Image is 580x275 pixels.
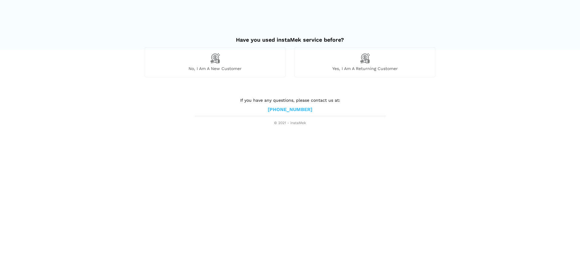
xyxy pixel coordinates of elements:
[195,121,385,126] span: © 2021 - instaMek
[145,30,435,43] h2: Have you used instaMek service before?
[145,66,285,71] span: No, I am a new customer
[195,97,385,104] p: If you have any questions, please contact us at:
[295,66,435,71] span: Yes, I am a returning customer
[268,107,312,113] a: [PHONE_NUMBER]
